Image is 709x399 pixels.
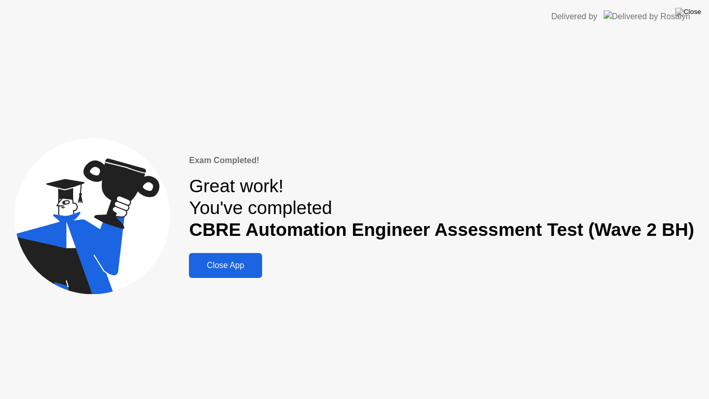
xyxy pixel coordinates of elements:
button: Close App [189,253,262,278]
div: Great work! You've completed [189,175,694,241]
img: Close [675,8,701,16]
img: Delivered by Rosalyn [604,10,690,22]
div: Close App [192,261,258,270]
b: CBRE Automation Engineer Assessment Test (Wave 2 BH) [189,219,694,240]
div: Delivered by [551,10,597,23]
div: Exam Completed! [189,154,694,167]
